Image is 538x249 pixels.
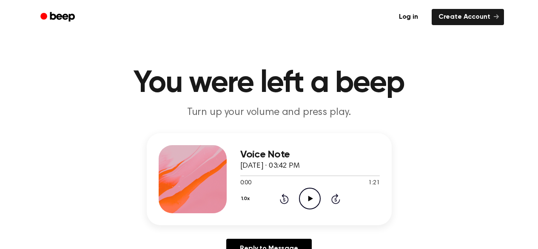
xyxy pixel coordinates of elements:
[368,179,379,188] span: 1:21
[240,162,300,170] span: [DATE] · 03:42 PM
[34,9,83,26] a: Beep
[240,179,251,188] span: 0:00
[106,106,433,120] p: Turn up your volume and press play.
[432,9,504,25] a: Create Account
[240,149,380,160] h3: Voice Note
[240,192,253,206] button: 1.0x
[390,7,427,27] a: Log in
[51,68,487,99] h1: You were left a beep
